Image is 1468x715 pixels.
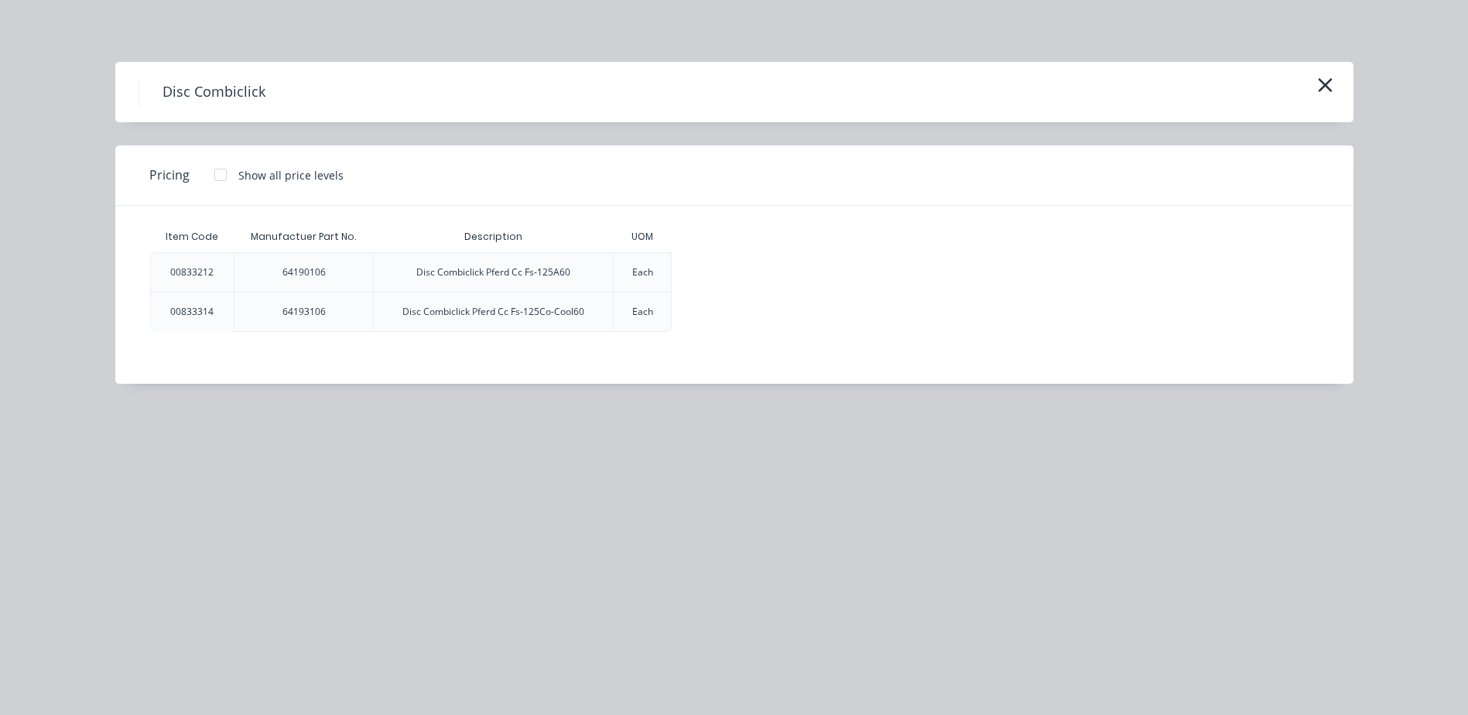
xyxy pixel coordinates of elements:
div: 64193106 [282,305,326,319]
div: 00833314 [170,305,214,319]
div: Each [632,265,653,279]
div: Manufactuer Part No. [238,217,368,256]
div: 64190106 [282,265,326,279]
div: Disc Combiclick Pferd Cc Fs-125Co-Cool60 [402,305,584,319]
div: Show all price levels [238,167,344,183]
div: 00833212 [170,265,214,279]
h4: Disc Combiclick [139,77,289,107]
div: Each [632,305,653,319]
div: UOM [619,217,666,256]
span: Pricing [149,166,190,184]
div: Disc Combiclick Pferd Cc Fs-125A60 [416,265,570,279]
div: Item Code [153,217,231,256]
div: Description [452,217,535,256]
